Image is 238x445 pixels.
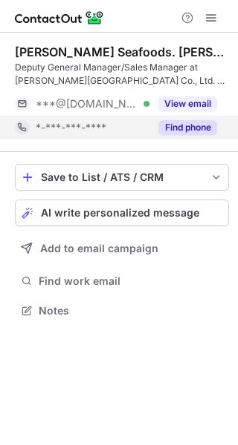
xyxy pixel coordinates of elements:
[39,274,223,288] span: Find work email
[15,61,229,88] div: Deputy General Manager/Sales Manager at [PERSON_NAME][GEOGRAPHIC_DATA] Co., Ltd. EU CODE DL 54
[158,120,217,135] button: Reveal Button
[15,300,229,321] button: Notes
[39,304,223,317] span: Notes
[15,44,229,59] div: [PERSON_NAME] Seafoods. [PERSON_NAME]
[15,235,229,262] button: Add to email campaign
[158,96,217,111] button: Reveal Button
[15,9,104,27] img: ContactOut v5.3.10
[15,271,229,291] button: Find work email
[15,164,229,191] button: save-profile-one-click
[36,97,138,111] span: ***@[DOMAIN_NAME]
[15,200,229,226] button: AI write personalized message
[40,243,158,254] span: Add to email campaign
[41,207,199,219] span: AI write personalized message
[41,171,203,183] div: Save to List / ATS / CRM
